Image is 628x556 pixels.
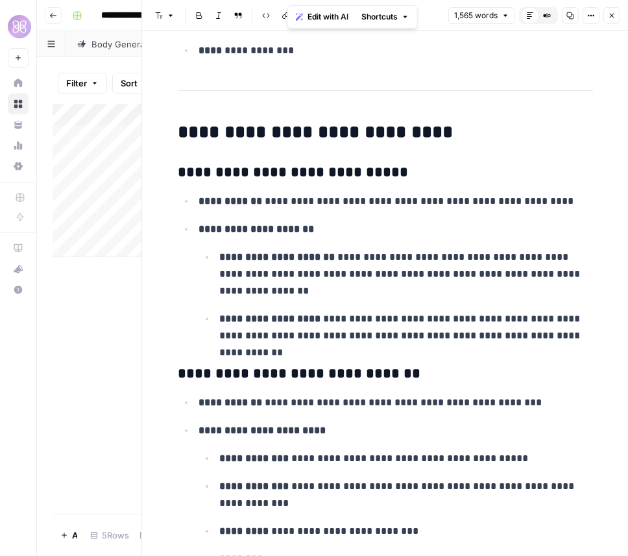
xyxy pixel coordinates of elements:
button: Filter [58,73,107,94]
a: Browse [8,94,29,114]
a: Settings [8,156,29,177]
span: 1,565 words [454,10,498,21]
button: Add Row [53,525,85,546]
div: 3/3 Columns [134,525,206,546]
a: Body Generation [66,31,186,57]
button: Edit with AI [291,8,354,25]
button: Help + Support [8,279,29,300]
span: Add Row [72,529,77,542]
button: Sort [112,73,158,94]
span: Shortcuts [361,11,398,23]
button: 1,565 words [448,7,515,24]
div: 5 Rows [85,525,134,546]
a: AirOps Academy [8,238,29,259]
a: Usage [8,135,29,156]
img: HoneyLove Logo [8,15,31,38]
a: Your Data [8,114,29,135]
button: What's new? [8,259,29,279]
button: Shortcuts [356,8,415,25]
span: Sort [121,77,138,90]
div: Body Generation [91,38,160,51]
span: Edit with AI [308,11,348,23]
div: What's new? [8,259,28,279]
span: Filter [66,77,87,90]
a: Home [8,73,29,94]
button: Workspace: HoneyLove [8,10,29,43]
